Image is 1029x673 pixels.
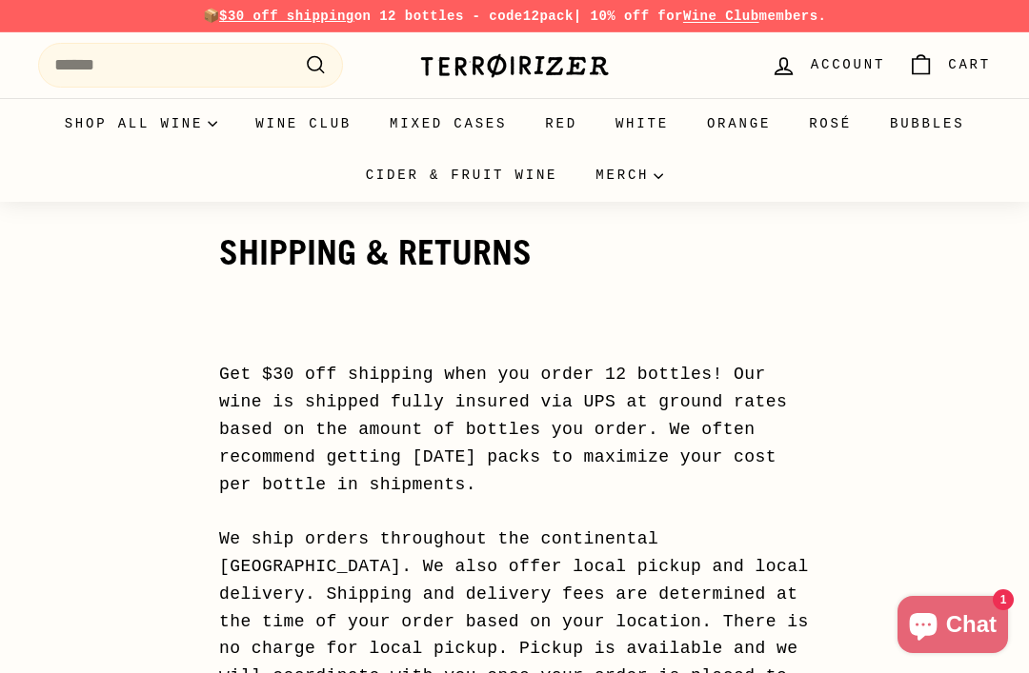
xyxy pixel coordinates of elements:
[790,98,871,149] a: Rosé
[688,98,790,149] a: Orange
[871,98,983,149] a: Bubbles
[523,9,574,24] strong: 12pack
[683,9,759,24] a: Wine Club
[371,98,526,149] a: Mixed Cases
[526,98,596,149] a: Red
[897,37,1002,93] a: Cart
[38,6,991,27] p: 📦 on 12 bottles - code | 10% off for members.
[576,149,682,201] summary: Merch
[811,54,885,75] span: Account
[759,37,897,93] a: Account
[236,98,371,149] a: Wine Club
[219,234,810,272] h1: Shipping & Returns
[596,98,688,149] a: White
[347,149,577,201] a: Cider & Fruit Wine
[46,98,237,149] summary: Shop all wine
[892,596,1014,658] inbox-online-store-chat: Shopify online store chat
[948,54,991,75] span: Cart
[219,9,354,24] span: $30 off shipping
